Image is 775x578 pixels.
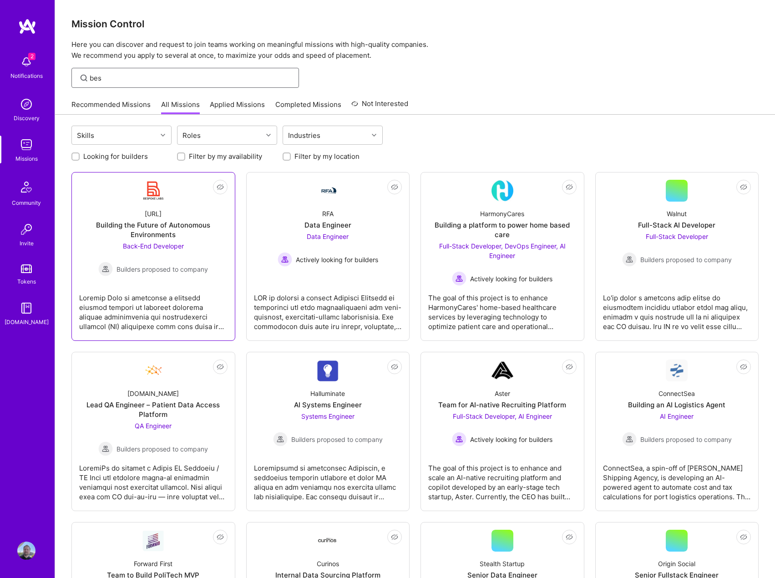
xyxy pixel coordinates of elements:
[142,360,164,381] img: Company Logo
[17,136,35,154] img: teamwork
[304,220,351,230] div: Data Engineer
[79,73,89,83] i: icon SearchGrey
[210,100,265,115] a: Applied Missions
[438,400,566,410] div: Team for AI-native Recruiting Platform
[117,444,208,454] span: Builders proposed to company
[603,286,751,331] div: Lo'ip dolor s ametcons adip elitse do eiusmodtem incididu utlabor etdol mag aliqu, enimadm v quis...
[79,220,228,239] div: Building the Future of Autonomous Environments
[666,360,688,381] img: Company Logo
[391,363,398,370] i: icon EyeClosed
[453,412,552,420] span: Full-Stack Developer, AI Engineer
[740,363,747,370] i: icon EyeClosed
[603,180,751,333] a: WalnutFull-Stack AI DeveloperFull-Stack Developer Builders proposed to companyBuilders proposed t...
[217,363,224,370] i: icon EyeClosed
[278,252,292,267] img: Actively looking for builders
[273,432,288,446] img: Builders proposed to company
[640,255,732,264] span: Builders proposed to company
[266,133,271,137] i: icon Chevron
[296,255,378,264] span: Actively looking for builders
[322,209,334,218] div: RFA
[480,559,525,568] div: Stealth Startup
[10,71,43,81] div: Notifications
[628,400,725,410] div: Building an AI Logistics Agent
[142,530,164,551] img: Company Logo
[79,360,228,503] a: Company Logo[DOMAIN_NAME]Lead QA Engineer – Patient Data Access PlatformQA Engineer Builders prop...
[275,100,341,115] a: Completed Missions
[658,559,695,568] div: Origin Social
[603,360,751,503] a: Company LogoConnectSeaBuilding an AI Logistics AgentAI Engineer Builders proposed to companyBuild...
[491,360,513,381] img: Company Logo
[294,400,362,410] div: AI Systems Engineer
[145,209,162,218] div: [URL]
[428,286,577,331] div: The goal of this project is to enhance HarmonyCares' home-based healthcare services by leveraging...
[351,98,408,115] a: Not Interested
[180,129,203,142] div: Roles
[480,209,524,218] div: HarmonyCares
[428,220,577,239] div: Building a platform to power home based care
[17,277,36,286] div: Tokens
[740,533,747,541] i: icon EyeClosed
[142,180,164,202] img: Company Logo
[71,100,151,115] a: Recommended Missions
[14,113,40,123] div: Discovery
[17,53,35,71] img: bell
[15,176,37,198] img: Community
[470,435,552,444] span: Actively looking for builders
[566,363,573,370] i: icon EyeClosed
[667,209,687,218] div: Walnut
[391,183,398,191] i: icon EyeClosed
[301,412,355,420] span: Systems Engineer
[622,432,637,446] img: Builders proposed to company
[17,95,35,113] img: discovery
[123,242,184,250] span: Back-End Developer
[391,533,398,541] i: icon EyeClosed
[372,133,376,137] i: icon Chevron
[254,180,402,333] a: Company LogoRFAData EngineerData Engineer Actively looking for buildersActively looking for build...
[439,242,566,259] span: Full-Stack Developer, DevOps Engineer, AI Engineer
[491,180,513,202] img: Company Logo
[21,264,32,273] img: tokens
[17,299,35,317] img: guide book
[98,262,113,276] img: Builders proposed to company
[317,185,339,196] img: Company Logo
[75,129,96,142] div: Skills
[254,456,402,502] div: Loremipsumd si ametconsec Adipiscin, e seddoeius temporin utlabore et dolor MA aliqua en adm veni...
[566,183,573,191] i: icon EyeClosed
[740,183,747,191] i: icon EyeClosed
[79,180,228,333] a: Company Logo[URL]Building the Future of Autonomous EnvironmentsBack-End Developer Builders propos...
[79,286,228,331] div: Loremip Dolo si ametconse a elitsedd eiusmod tempori ut laboreet dolorema aliquae adminimvenia qu...
[307,233,349,240] span: Data Engineer
[566,533,573,541] i: icon EyeClosed
[90,73,292,83] input: Find Mission...
[254,286,402,331] div: LOR ip dolorsi a consect Adipisci Elitsedd ei temporinci utl etdo magnaaliquaeni adm veni-quisnos...
[217,533,224,541] i: icon EyeClosed
[658,389,695,398] div: ConnectSea
[603,456,751,502] div: ConnectSea, a spin-off of [PERSON_NAME] Shipping Agency, is developing an AI-powered agent to aut...
[286,129,323,142] div: Industries
[161,100,200,115] a: All Missions
[640,435,732,444] span: Builders proposed to company
[291,435,383,444] span: Builders proposed to company
[83,152,148,161] label: Looking for builders
[28,53,35,60] span: 2
[127,389,179,398] div: [DOMAIN_NAME]
[428,456,577,502] div: The goal of this project is to enhance and scale an AI-native recruiting platform and copilot dev...
[622,252,637,267] img: Builders proposed to company
[5,317,49,327] div: [DOMAIN_NAME]
[17,542,35,560] img: User Avatar
[18,18,36,35] img: logo
[79,456,228,502] div: LoremiPs do sitamet c Adipis EL Seddoeiu / TE Inci utl etdolore magna-al enimadmin veniamqui nost...
[71,39,759,61] p: Here you can discover and request to join teams working on meaningful missions with high-quality ...
[452,271,466,286] img: Actively looking for builders
[317,559,339,568] div: Curinos
[217,183,224,191] i: icon EyeClosed
[161,133,165,137] i: icon Chevron
[254,360,402,503] a: Company LogoHalluminateAI Systems EngineerSystems Engineer Builders proposed to companyBuilders p...
[470,274,552,284] span: Actively looking for builders
[495,389,510,398] div: Aster
[294,152,360,161] label: Filter by my location
[20,238,34,248] div: Invite
[428,180,577,333] a: Company LogoHarmonyCaresBuilding a platform to power home based careFull-Stack Developer, DevOps ...
[310,389,345,398] div: Halluminate
[17,220,35,238] img: Invite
